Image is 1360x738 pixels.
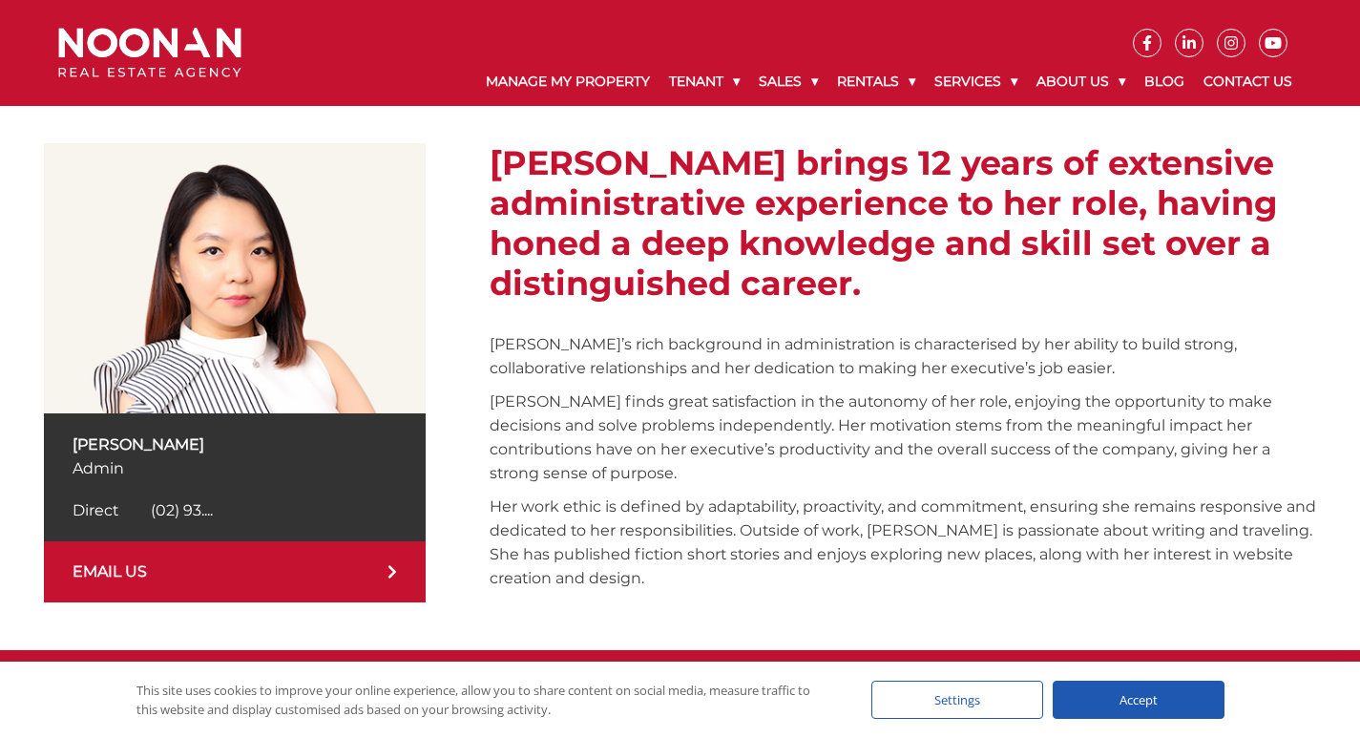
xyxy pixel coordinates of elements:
a: Contact Us [1194,57,1302,106]
h2: [PERSON_NAME] brings 12 years of extensive administrative experience to her role, having honed a ... [490,143,1316,304]
p: [PERSON_NAME] finds great satisfaction in the autonomy of her role, enjoying the opportunity to m... [490,390,1316,485]
a: Tenant [659,57,749,106]
div: This site uses cookies to improve your online experience, allow you to share content on social me... [136,681,833,719]
img: Aiko Hara [44,143,426,413]
span: Direct [73,501,118,519]
a: Sales [749,57,827,106]
div: Accept [1053,681,1224,719]
img: Noonan Real Estate Agency [58,28,241,78]
p: Admin [73,456,397,480]
p: Her work ethic is defined by adaptability, proactivity, and commitment, ensuring she remains resp... [490,495,1316,590]
a: Rentals [827,57,925,106]
a: Services [925,57,1027,106]
a: About Us [1027,57,1135,106]
a: EMAIL US [44,541,426,602]
a: Click to reveal phone number [73,501,213,519]
p: [PERSON_NAME]’s rich background in administration is characterised by her ability to build strong... [490,332,1316,380]
p: [PERSON_NAME] [73,432,397,456]
span: (02) 93.... [151,501,213,519]
a: Blog [1135,57,1194,106]
div: Settings [871,681,1043,719]
a: Manage My Property [476,57,659,106]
